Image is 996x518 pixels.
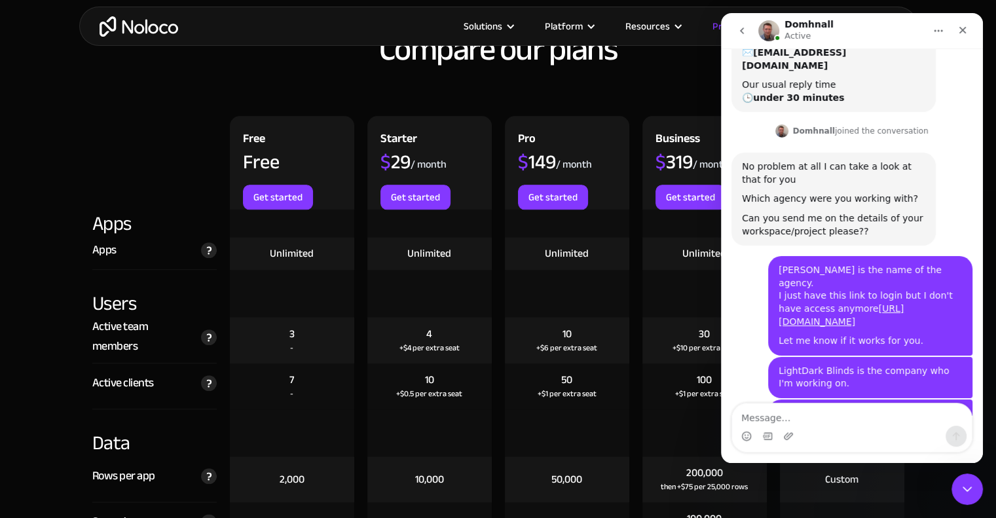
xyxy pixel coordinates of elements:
div: +$1 per extra seat [538,387,597,400]
div: 7 [289,373,294,387]
div: +$4 per extra seat [399,341,460,354]
div: 2,000 [280,472,304,487]
div: Resources [625,18,670,35]
div: 10 [425,373,434,387]
div: Business [655,129,700,152]
a: home [100,16,178,37]
div: Unlimited [682,246,726,261]
div: Data [92,409,217,456]
div: +$0.5 per extra seat [396,387,462,400]
h2: Compare our plans [92,31,904,67]
div: Custom [825,472,858,487]
div: Rows per app [92,466,155,486]
div: Users [92,270,217,317]
div: Starter [380,129,417,152]
span: $ [380,143,391,180]
div: / month [411,157,447,172]
div: Unlimited [545,246,589,261]
div: Apps [92,210,217,237]
div: 10,000 [415,472,444,487]
div: Resources [609,18,696,35]
div: 10 [563,327,572,341]
div: Solutions [464,18,502,35]
div: 319 [655,152,693,172]
div: 50,000 [551,472,582,487]
div: 50 [561,373,572,387]
div: Platform [528,18,609,35]
a: Get started [380,185,451,210]
div: Pro [518,129,536,152]
div: +$1 per extra seat [675,387,734,400]
div: Solutions [447,18,528,35]
div: Apps [92,240,117,260]
div: 29 [380,152,411,172]
a: Get started [518,185,588,210]
div: Platform [545,18,583,35]
div: 200,000 [686,466,723,480]
div: then +$75 per 25,000 rows [661,480,748,493]
span: $ [518,143,528,180]
iframe: Intercom live chat [721,13,983,463]
iframe: Intercom live chat [951,473,983,505]
div: - [290,341,293,354]
span: $ [655,143,666,180]
div: +$6 per extra seat [536,341,597,354]
div: 100 [697,373,712,387]
div: 4 [426,327,432,341]
div: 30 [699,327,710,341]
a: Get started [655,185,726,210]
div: Active clients [92,373,154,393]
div: Free [243,152,280,172]
div: Unlimited [270,246,314,261]
div: / month [556,157,592,172]
a: Get started [243,185,313,210]
a: Pricing [696,18,758,35]
div: Unlimited [407,246,451,261]
div: 149 [518,152,556,172]
div: Active team members [92,317,194,356]
div: Free [243,129,265,152]
div: 3 [289,327,295,341]
div: / month [693,157,729,172]
div: - [290,387,293,400]
div: +$10 per extra seat [673,341,736,354]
